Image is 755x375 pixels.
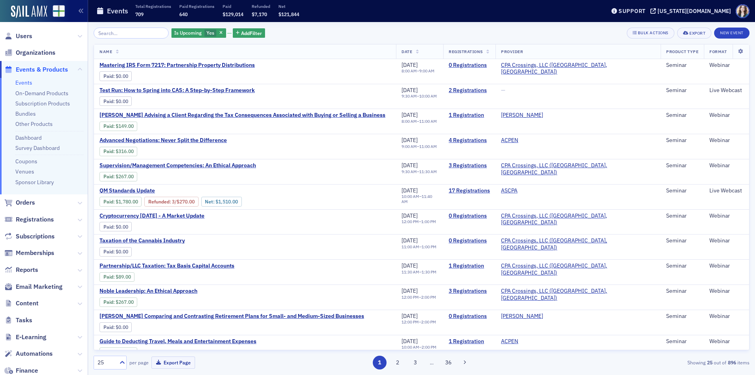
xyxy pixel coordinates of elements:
span: … [426,359,437,366]
span: 640 [179,11,188,17]
time: 1:00 PM [421,219,436,224]
div: Paid: 1 - $14900 [99,122,137,131]
time: 2:00 PM [421,294,436,300]
a: 17 Registrations [449,187,490,194]
a: Survey Dashboard [15,144,60,151]
span: Advanced Negotiations: Never Split the Difference [99,137,232,144]
span: : [103,299,116,305]
a: Coupons [15,158,37,165]
div: Yes [171,28,226,38]
div: – [401,68,435,74]
span: CPA Crossings, LLC (Rochester, MI) [501,62,655,76]
button: Export Page [151,357,195,369]
span: QM Standards Update [99,187,232,194]
span: $0.00 [116,224,128,230]
strong: 25 [705,359,714,366]
span: $129,014 [223,11,243,17]
div: Webinar [709,338,744,345]
a: 0 Registrations [449,212,490,220]
span: Email Marketing [16,283,63,291]
span: CPA Crossings, LLC (Rochester, MI) [501,262,655,276]
time: 9:00 AM [419,68,435,74]
span: Provider [501,49,523,54]
span: CPA Crossings, LLC (Rochester, MI) [501,162,655,176]
a: CPA Crossings, LLC ([GEOGRAPHIC_DATA], [GEOGRAPHIC_DATA]) [501,288,655,301]
span: [DATE] [401,61,418,68]
time: 11:40 AM [401,194,432,204]
div: Paid: 0 - $0 [99,71,132,81]
time: 11:30 AM [419,169,437,174]
span: Taxation of the Cannabis Industry [99,237,232,244]
a: Automations [4,349,53,358]
span: Registrations [16,215,54,224]
span: Test Run: How to Spring into CAS: A Step-by-Step Framework [99,87,255,94]
div: Seminar [666,187,698,194]
time: 10:00 AM [401,344,419,350]
a: Content [4,299,39,308]
span: Net : [205,199,215,205]
a: [PERSON_NAME] Comparing and Contrasting Retirement Plans for Small- and Medium-Sized Businesses [99,313,364,320]
span: ACPEN [501,338,551,345]
a: Paid [103,249,113,255]
button: [US_STATE][DOMAIN_NAME] [650,8,734,14]
strong: 896 [726,359,737,366]
time: 1:00 PM [422,244,436,249]
span: ASCPA [501,187,551,194]
p: Net [278,4,299,9]
span: Automations [16,349,53,358]
a: Paid [103,123,113,129]
a: 2 Registrations [449,87,490,94]
time: 9:00 AM [401,144,417,149]
a: Mastering IRS Form 7217: Partnership Property Distributions [99,62,255,69]
span: $7,170 [252,11,267,17]
span: Name [99,49,112,54]
div: 25 [98,358,115,367]
button: New Event [714,28,749,39]
div: Seminar [666,87,698,94]
div: Live Webcast [709,187,744,194]
span: E-Learning [16,333,46,342]
span: $270.00 [177,199,195,205]
span: [DATE] [401,162,418,169]
div: Bulk Actions [638,31,668,35]
a: View Homepage [47,5,65,18]
span: [DATE] [401,212,418,219]
time: 1:30 PM [422,269,436,275]
div: Seminar [666,237,698,244]
a: CPA Crossings, LLC ([GEOGRAPHIC_DATA], [GEOGRAPHIC_DATA]) [501,212,655,226]
a: Paid [103,324,113,330]
span: Date [401,49,412,54]
a: 0 Registrations [449,313,490,320]
a: Paid [103,174,113,179]
a: 3 Registrations [449,162,490,169]
div: – [401,94,437,99]
span: CPA Crossings, LLC (Rochester, MI) [501,212,655,226]
span: Finance [16,366,38,375]
span: : [103,199,116,205]
time: 8:00 AM [401,68,417,74]
span: : [103,274,116,280]
span: Reports [16,266,38,274]
time: 12:00 PM [401,319,419,325]
div: – [401,219,436,224]
a: SailAMX [11,6,47,18]
a: On-Demand Products [15,90,68,97]
div: Seminar [666,62,698,69]
div: Paid: 4 - $26700 [99,297,137,307]
button: AddFilter [233,28,265,38]
a: ACPEN [501,137,518,144]
span: [DATE] [401,187,418,194]
div: Webinar [709,62,744,69]
a: CPA Crossings, LLC ([GEOGRAPHIC_DATA], [GEOGRAPHIC_DATA]) [501,237,655,251]
div: Webinar [709,162,744,169]
a: CPA Crossings, LLC ([GEOGRAPHIC_DATA], [GEOGRAPHIC_DATA]) [501,62,655,76]
div: Support [619,7,646,15]
span: Orders [16,198,35,207]
span: Partnership/LLC Taxation: Tax Basis Capital Accounts [99,262,234,270]
div: Webinar [709,288,744,295]
span: $1,510.00 [215,199,238,205]
div: Webinar [709,262,744,270]
a: Paid [103,148,113,154]
span: Surgent's Comparing and Contrasting Retirement Plans for Small- and Medium-Sized Businesses [99,313,364,320]
p: Paid Registrations [179,4,214,9]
